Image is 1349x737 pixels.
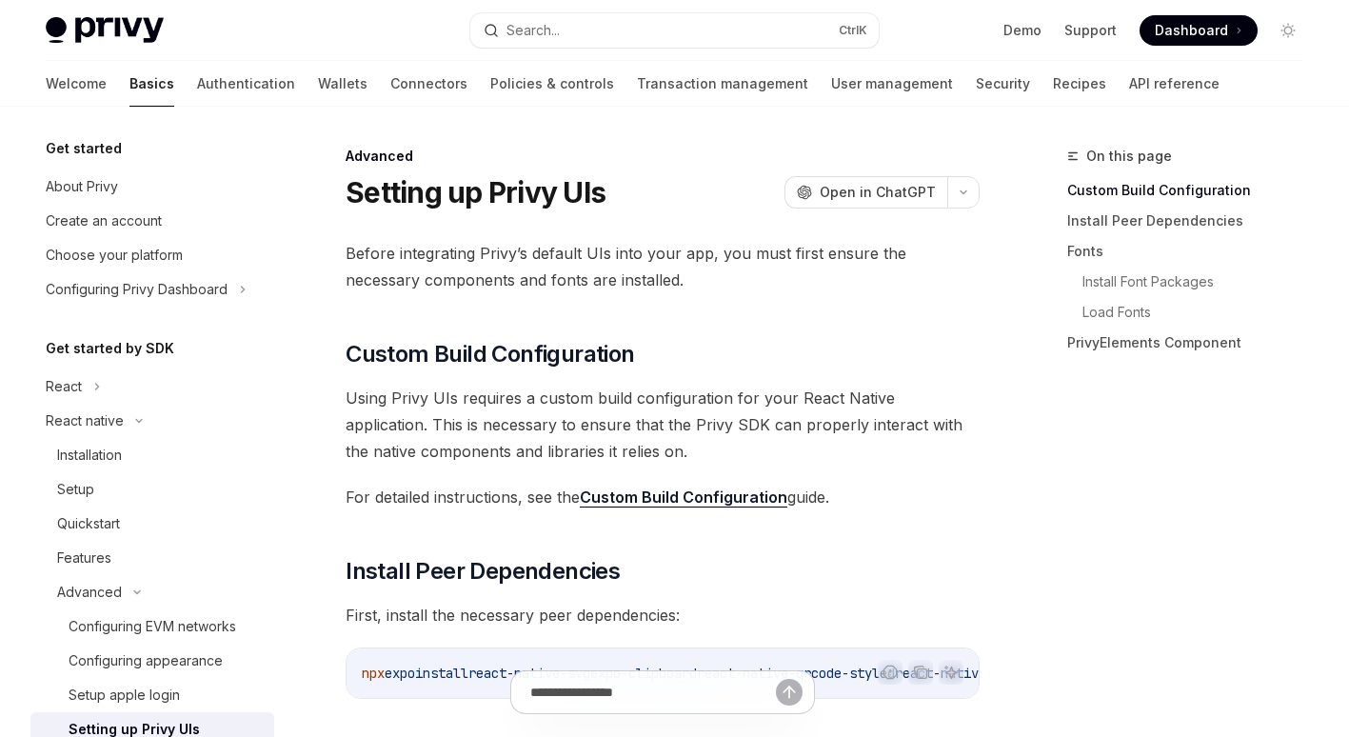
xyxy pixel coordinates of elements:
a: Fonts [1067,236,1319,267]
div: Installation [57,444,122,467]
a: API reference [1129,61,1220,107]
a: Custom Build Configuration [580,488,787,508]
img: light logo [46,17,164,44]
span: First, install the necessary peer dependencies: [346,602,980,628]
h1: Setting up Privy UIs [346,175,605,209]
button: Report incorrect code [878,660,903,685]
a: Features [30,541,274,575]
span: npx [362,665,385,682]
a: Wallets [318,61,367,107]
span: install [415,665,468,682]
a: Install Font Packages [1082,267,1319,297]
a: Authentication [197,61,295,107]
a: Connectors [390,61,467,107]
div: Search... [506,19,560,42]
span: Using Privy UIs requires a custom build configuration for your React Native application. This is ... [346,385,980,465]
button: Open in ChatGPT [784,176,947,209]
span: react-native-svg [468,665,590,682]
span: Dashboard [1155,21,1228,40]
span: Before integrating Privy’s default UIs into your app, you must first ensure the necessary compone... [346,240,980,293]
a: Basics [129,61,174,107]
span: react-native-qrcode-styled [697,665,895,682]
a: Quickstart [30,507,274,541]
a: Setup apple login [30,678,274,712]
a: Custom Build Configuration [1067,175,1319,206]
a: Choose your platform [30,238,274,272]
a: Policies & controls [490,61,614,107]
div: Configuring appearance [69,649,223,672]
div: Quickstart [57,512,120,535]
a: Load Fonts [1082,297,1319,328]
span: On this page [1086,145,1172,168]
a: Configuring appearance [30,644,274,678]
button: Search...CtrlK [470,13,880,48]
span: Install Peer Dependencies [346,556,620,587]
div: Setup apple login [69,684,180,707]
button: Copy the contents from the code block [908,660,933,685]
a: Install Peer Dependencies [1067,206,1319,236]
div: React [46,375,82,398]
a: User management [831,61,953,107]
div: Configuring EVM networks [69,615,236,638]
h5: Get started [46,137,122,160]
a: Dashboard [1140,15,1258,46]
div: Configuring Privy Dashboard [46,278,228,301]
div: Choose your platform [46,244,183,267]
a: Configuring EVM networks [30,609,274,644]
span: expo-clipboard [590,665,697,682]
div: Setup [57,478,94,501]
a: PrivyElements Component [1067,328,1319,358]
button: Ask AI [939,660,963,685]
div: About Privy [46,175,118,198]
button: Send message [776,679,803,706]
div: Advanced [57,581,122,604]
h5: Get started by SDK [46,337,174,360]
a: Security [976,61,1030,107]
a: Create an account [30,204,274,238]
a: Transaction management [637,61,808,107]
a: Installation [30,438,274,472]
div: Create an account [46,209,162,232]
span: Ctrl K [839,23,867,38]
div: Features [57,547,111,569]
span: Custom Build Configuration [346,339,634,369]
a: Welcome [46,61,107,107]
div: React native [46,409,124,432]
span: expo [385,665,415,682]
a: Support [1064,21,1117,40]
button: Toggle dark mode [1273,15,1303,46]
span: For detailed instructions, see the guide. [346,484,980,510]
a: Setup [30,472,274,507]
a: Demo [1003,21,1042,40]
div: Advanced [346,147,980,166]
a: About Privy [30,169,274,204]
a: Recipes [1053,61,1106,107]
span: Open in ChatGPT [820,183,936,202]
